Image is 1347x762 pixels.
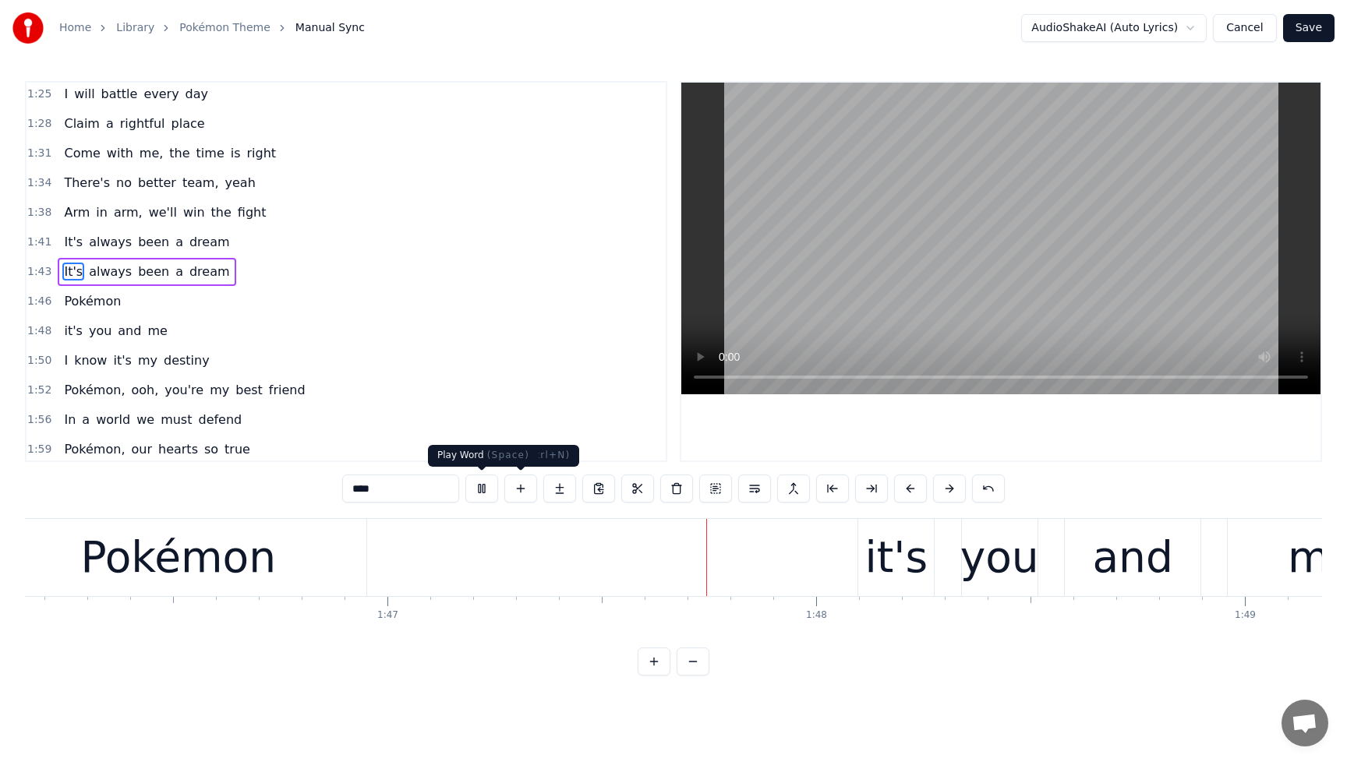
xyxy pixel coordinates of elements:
span: me [146,322,168,340]
div: 1:48 [806,609,827,622]
span: every [142,85,180,103]
span: 1:50 [27,353,51,369]
span: you [87,322,113,340]
span: yeah [224,174,257,192]
img: youka [12,12,44,44]
div: Open chat [1282,700,1328,746]
span: is [229,144,242,162]
span: There's [62,174,111,192]
div: Add Word [466,445,579,467]
div: 1:47 [377,609,398,622]
div: 1:49 [1235,609,1256,622]
span: been [136,263,171,280]
div: Play Word [428,445,539,467]
span: been [136,233,171,251]
span: place [170,115,207,132]
span: hearts [157,440,200,458]
span: 1:48 [27,323,51,339]
span: defend [196,411,243,429]
span: our [129,440,154,458]
span: a [104,115,115,132]
span: always [87,233,133,251]
span: it's [62,322,83,340]
a: Library [116,20,154,36]
span: 1:43 [27,264,51,280]
span: true [223,440,252,458]
span: 1:38 [27,205,51,220]
span: day [184,85,210,103]
span: the [210,203,233,221]
span: 1:59 [27,442,51,457]
span: we'll [147,203,179,221]
span: dream [188,233,232,251]
span: Claim [62,115,101,132]
span: and [116,322,143,340]
span: It's [62,263,84,280]
span: ( Space ) [487,450,529,460]
span: you're [163,381,205,399]
span: me, [138,144,165,162]
span: fight [236,203,268,221]
span: world [94,411,132,429]
nav: breadcrumb [59,20,365,36]
span: ooh, [129,381,160,399]
span: In [62,411,77,429]
span: Pokémon, [62,440,126,458]
span: 1:34 [27,175,51,191]
button: Cancel [1213,14,1276,42]
span: I [62,85,69,103]
span: best [234,381,264,399]
div: and [1092,525,1172,590]
span: Pokémon, [62,381,126,399]
span: right [246,144,278,162]
span: battle [100,85,140,103]
span: Pokémon [62,292,122,310]
span: 1:25 [27,86,51,102]
span: in [94,203,109,221]
span: a [80,411,91,429]
span: 1:31 [27,146,51,161]
span: so [203,440,220,458]
span: a [174,263,185,280]
span: friend [267,381,307,399]
span: 1:46 [27,294,51,309]
span: Come [62,144,101,162]
span: 1:56 [27,412,51,428]
span: 1:41 [27,235,51,250]
span: ( Ctrl+N ) [524,450,570,460]
span: with [105,144,135,162]
button: Save [1283,14,1335,42]
span: arm, [112,203,144,221]
span: always [87,263,133,280]
span: the [168,144,191,162]
span: It's [62,233,84,251]
span: my [208,381,231,399]
span: my [136,351,159,369]
span: rightful [118,115,167,132]
div: you [960,525,1039,590]
span: I [62,351,69,369]
span: know [72,351,108,369]
span: no [115,174,133,192]
span: a [174,233,185,251]
span: win [182,203,207,221]
span: will [72,85,96,103]
span: it's [111,351,133,369]
div: Pokémon [80,525,276,590]
span: we [135,411,156,429]
span: destiny [162,351,211,369]
span: must [159,411,193,429]
span: 1:28 [27,116,51,132]
a: Pokémon Theme [179,20,270,36]
div: it's [865,525,928,590]
span: time [195,144,226,162]
a: Home [59,20,91,36]
span: better [136,174,178,192]
span: 1:52 [27,383,51,398]
span: Manual Sync [295,20,365,36]
span: team, [181,174,221,192]
span: Arm [62,203,91,221]
span: dream [188,263,232,280]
